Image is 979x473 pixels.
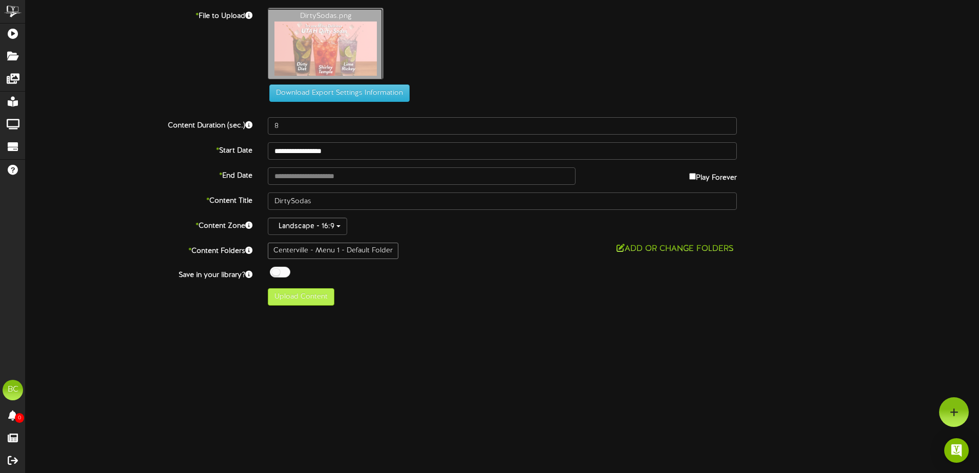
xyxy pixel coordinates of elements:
[18,142,260,156] label: Start Date
[268,243,398,259] div: Centerville - Menu 1 - Default Folder
[264,90,410,97] a: Download Export Settings Information
[15,413,24,423] span: 0
[689,167,737,183] label: Play Forever
[18,192,260,206] label: Content Title
[268,192,737,210] input: Title of this Content
[18,243,260,256] label: Content Folders
[3,380,23,400] div: BC
[944,438,969,463] div: Open Intercom Messenger
[689,173,696,180] input: Play Forever
[18,8,260,21] label: File to Upload
[269,84,410,102] button: Download Export Settings Information
[18,167,260,181] label: End Date
[18,218,260,231] label: Content Zone
[18,117,260,131] label: Content Duration (sec.)
[18,267,260,281] label: Save in your library?
[268,288,334,306] button: Upload Content
[268,218,347,235] button: Landscape - 16:9
[613,243,737,255] button: Add or Change Folders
